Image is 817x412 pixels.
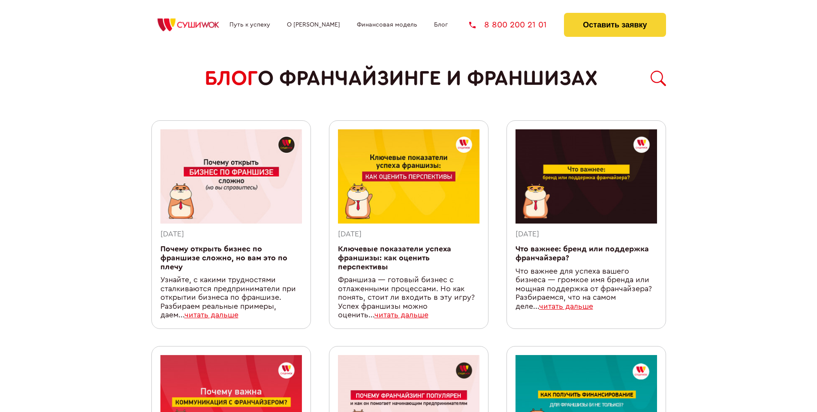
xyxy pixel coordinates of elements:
[258,67,597,90] span: о франчайзинге и франшизах
[338,276,479,320] div: Франшиза — готовый бизнес с отлаженными процессами. Но как понять, стоит ли входить в эту игру? У...
[516,230,657,239] div: [DATE]
[469,21,547,29] a: 8 800 200 21 01
[564,13,666,37] button: Оставить заявку
[160,230,302,239] div: [DATE]
[229,21,270,28] a: Путь к успеху
[287,21,340,28] a: О [PERSON_NAME]
[338,230,479,239] div: [DATE]
[516,267,657,311] div: Что важнее для успеха вашего бизнеса — громкое имя бренда или мощная поддержка от франчайзера? Ра...
[484,21,547,29] span: 8 800 200 21 01
[434,21,448,28] a: Блог
[160,245,287,270] a: Почему открыть бизнес по франшизе сложно, но вам это по плечу
[374,311,428,319] a: читать дальше
[184,311,238,319] a: читать дальше
[338,245,451,270] a: Ключевые показатели успеха франшизы: как оценить перспективы
[205,67,258,90] span: БЛОГ
[357,21,417,28] a: Финансовая модель
[539,303,593,310] a: читать дальше
[516,245,649,262] a: Что важнее: бренд или поддержка франчайзера?
[160,276,302,320] div: Узнайте, с какими трудностями сталкиваются предприниматели при открытии бизнеса по франшизе. Разб...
